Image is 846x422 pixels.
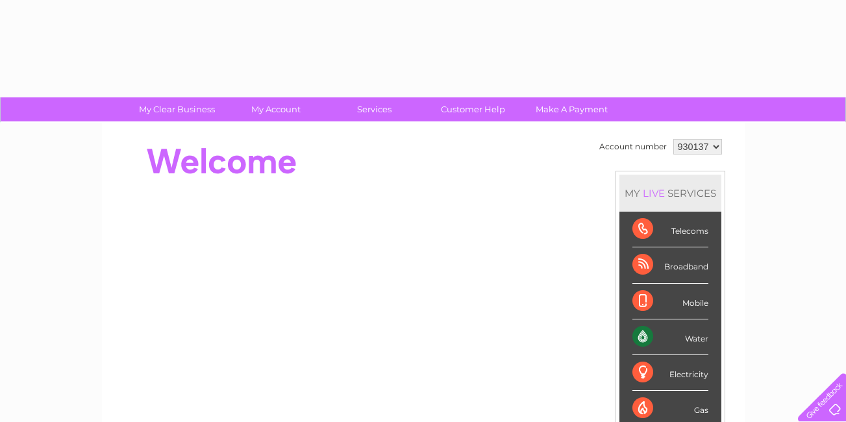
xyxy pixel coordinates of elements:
div: LIVE [640,187,667,199]
div: Mobile [632,284,708,319]
div: Electricity [632,355,708,391]
div: MY SERVICES [619,175,721,212]
div: Telecoms [632,212,708,247]
a: Make A Payment [518,97,625,121]
a: Customer Help [419,97,527,121]
div: Broadband [632,247,708,283]
a: Services [321,97,428,121]
div: Water [632,319,708,355]
a: My Account [222,97,329,121]
a: My Clear Business [123,97,230,121]
td: Account number [596,136,670,158]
